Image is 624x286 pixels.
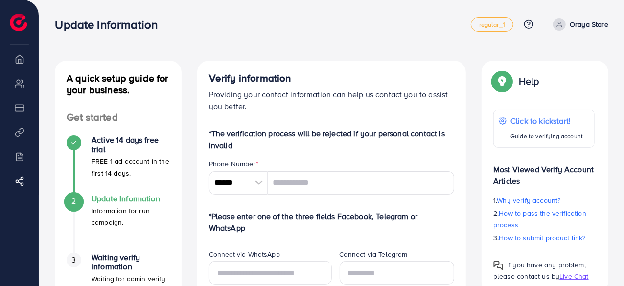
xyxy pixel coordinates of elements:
p: 2. [493,207,595,231]
span: 3 [71,254,76,265]
p: Most Viewed Verify Account Articles [493,155,595,187]
h4: Waiting verify information [92,253,170,271]
li: Active 14 days free trial [55,135,182,194]
label: Connect via WhatsApp [209,249,280,259]
p: Information for run campaign. [92,205,170,228]
p: Help [519,75,539,87]
span: How to pass the verification process [493,208,586,230]
p: Providing your contact information can help us contact you to assist you better. [209,88,455,112]
p: *Please enter one of the three fields Facebook, Telegram or WhatsApp [209,210,455,234]
h3: Update Information [55,18,165,32]
h4: Get started [55,111,182,124]
h4: Verify information [209,72,455,85]
span: 2 [71,196,76,207]
span: If you have any problem, please contact us by [493,260,586,281]
h4: A quick setup guide for your business. [55,72,182,96]
h4: Update Information [92,194,170,203]
img: Popup guide [493,72,511,90]
h4: Active 14 days free trial [92,135,170,154]
a: regular_1 [471,17,513,32]
p: Guide to verifying account [510,131,583,142]
span: Why verify account? [497,196,561,205]
p: 3. [493,232,595,243]
img: Popup guide [493,261,503,270]
p: FREE 1 ad account in the first 14 days. [92,155,170,179]
span: Live Chat [559,271,588,281]
img: logo [10,14,27,31]
p: 1. [493,195,595,206]
li: Update Information [55,194,182,253]
p: *The verification process will be rejected if your personal contact is invalid [209,128,455,151]
label: Phone Number [209,159,258,169]
p: Click to kickstart! [510,115,583,127]
iframe: Chat [582,242,617,279]
a: Oraya Store [549,18,608,31]
label: Connect via Telegram [340,249,408,259]
span: regular_1 [479,22,505,28]
p: Oraya Store [570,19,608,30]
span: How to submit product link? [499,233,586,242]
